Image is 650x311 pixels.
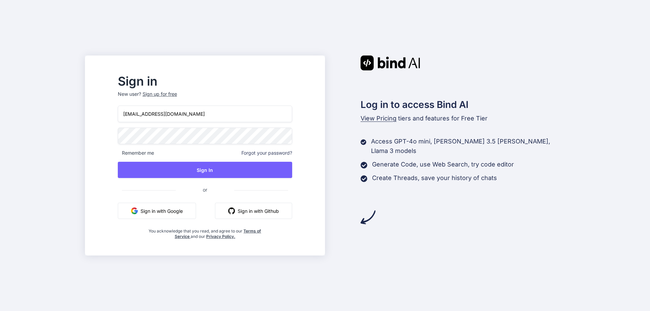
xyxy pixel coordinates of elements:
p: Access GPT-4o mini, [PERSON_NAME] 3.5 [PERSON_NAME], Llama 3 models [371,137,565,156]
button: Sign In [118,162,292,178]
button: Sign in with Github [215,203,292,219]
img: github [228,207,235,214]
a: Privacy Policy. [206,234,235,239]
h2: Sign in [118,76,292,87]
span: Forgot your password? [241,150,292,156]
p: Create Threads, save your history of chats [372,173,497,183]
p: New user? [118,91,292,106]
img: Bind AI logo [361,55,420,70]
span: View Pricing [361,115,396,122]
p: tiers and features for Free Tier [361,114,565,123]
div: Sign up for free [143,91,177,97]
img: arrow [361,210,375,225]
img: google [131,207,138,214]
button: Sign in with Google [118,203,196,219]
span: or [176,181,234,198]
h2: Log in to access Bind AI [361,97,565,112]
input: Login or Email [118,106,292,122]
a: Terms of Service [175,228,261,239]
div: You acknowledge that you read, and agree to our and our [147,224,263,239]
p: Generate Code, use Web Search, try code editor [372,160,514,169]
span: Remember me [118,150,154,156]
